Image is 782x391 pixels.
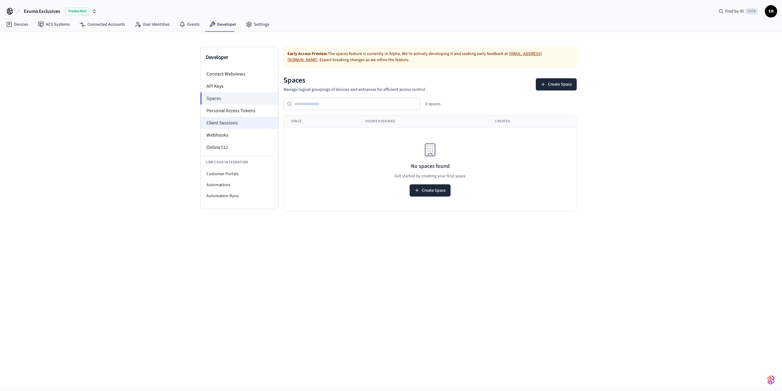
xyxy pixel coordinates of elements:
li: Online CLI [201,141,278,153]
li: Low Code Integration [201,156,278,168]
li: Automations [201,179,278,190]
a: User Identities [130,19,174,30]
span: Production [65,7,90,15]
h3: Developer [206,53,273,62]
th: Doors Assigned [358,115,488,128]
li: Spaces [200,92,278,105]
th: Space [284,115,358,128]
a: Developer [204,19,241,30]
div: 0 spaces [425,101,440,107]
strong: Early Access Preview. [287,51,328,57]
button: Create Space [536,78,577,90]
span: Ctrl K [746,8,758,14]
a: Devices [1,19,33,30]
a: Settings [241,19,274,30]
p: Manage logical groupings of devices and entrances for efficient access control [283,87,425,93]
a: Connected Accounts [75,19,130,30]
th: Created [488,115,575,128]
li: API Keys [201,80,278,92]
li: Client Sessions [201,117,278,129]
img: SeamLogoGradient.69752ec5.svg [767,375,775,385]
span: Find by ID [725,8,744,14]
div: The spaces feature is currently in Alpha. We're actively developing it and seeking early feedback... [283,47,577,67]
button: Create Space [410,184,451,197]
button: ER [765,5,777,17]
a: [EMAIL_ADDRESS][DOMAIN_NAME] [287,51,542,63]
h1: Spaces [283,76,425,85]
h3: No spaces found [411,162,450,171]
li: Customer Portals [201,168,278,179]
li: Webhooks [201,129,278,141]
span: Exuma Exclusives [24,8,60,15]
li: Personal Access Tokens [201,105,278,117]
a: ACS Systems [33,19,75,30]
a: Events [174,19,204,30]
p: Get started by creating your first space [395,173,466,179]
div: Find by IDCtrl K [714,6,762,17]
span: ER [766,6,777,17]
li: Connect Webviews [201,68,278,80]
li: Automation Runs [201,190,278,201]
